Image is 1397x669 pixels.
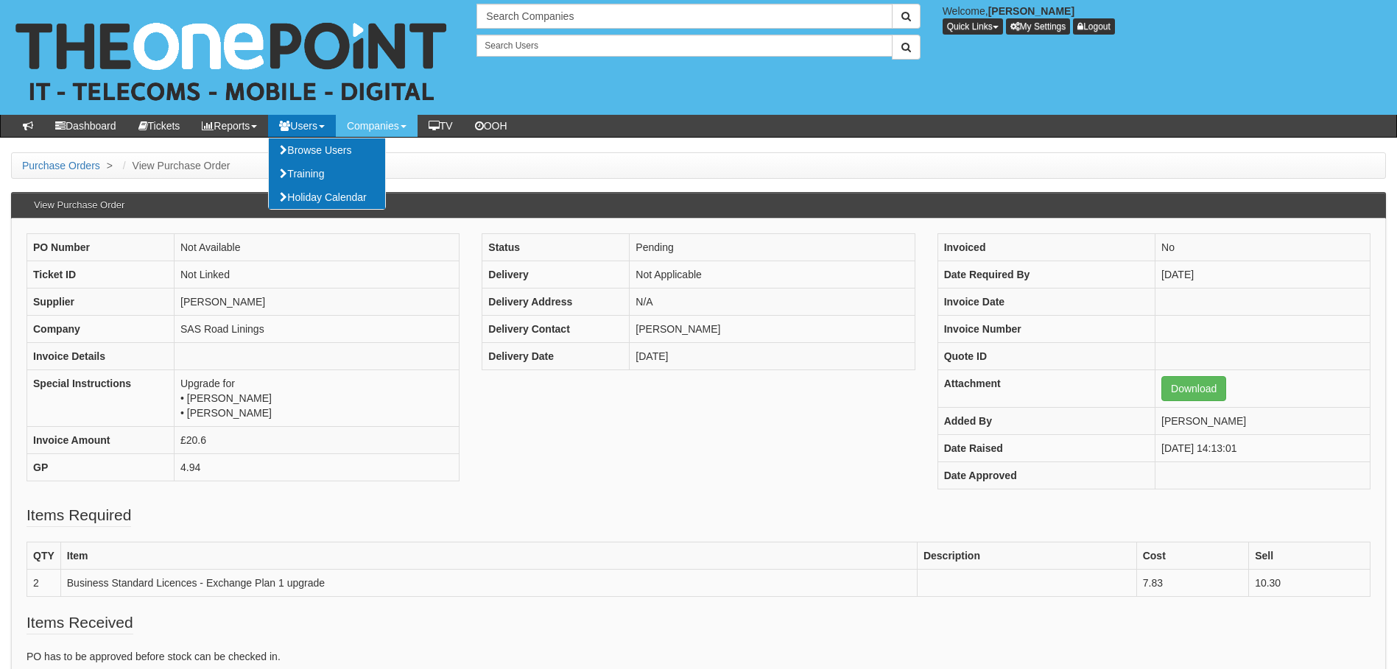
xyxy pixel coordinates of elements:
th: Cost [1136,542,1248,570]
td: N/A [630,289,915,316]
a: Logout [1073,18,1115,35]
th: Delivery Contact [482,316,630,343]
th: Date Approved [937,462,1155,489]
button: Quick Links [943,18,1003,35]
th: Special Instructions [27,370,175,427]
td: Pending [630,234,915,261]
a: Purchase Orders [22,160,100,171]
td: £20.6 [175,427,460,454]
a: My Settings [1006,18,1071,35]
p: PO has to be approved before stock can be checked in. [27,649,1370,664]
input: Search Companies [476,4,892,29]
th: QTY [27,542,61,570]
a: TV [418,115,464,137]
th: GP [27,454,175,481]
a: Tickets [127,115,191,137]
a: Reports [191,115,268,137]
th: Date Raised [937,435,1155,462]
th: Status [482,234,630,261]
th: Item [60,542,917,570]
td: 2 [27,570,61,597]
th: Sell [1249,542,1370,570]
th: Date Required By [937,261,1155,289]
td: Not Linked [175,261,460,289]
th: Supplier [27,289,175,316]
td: Upgrade for • [PERSON_NAME] • [PERSON_NAME] [175,370,460,427]
td: No [1155,234,1370,261]
td: [PERSON_NAME] [1155,408,1370,435]
input: Search Users [476,35,892,57]
th: Invoice Details [27,343,175,370]
td: [DATE] 14:13:01 [1155,435,1370,462]
div: Welcome, [932,4,1397,35]
td: [PERSON_NAME] [175,289,460,316]
th: Invoiced [937,234,1155,261]
a: Dashboard [44,115,127,137]
td: 7.83 [1136,570,1248,597]
a: Browse Users [269,138,385,162]
td: 4.94 [175,454,460,481]
td: 10.30 [1249,570,1370,597]
th: Delivery Date [482,343,630,370]
td: Business Standard Licences - Exchange Plan 1 upgrade [60,570,917,597]
legend: Items Required [27,504,131,527]
th: Description [917,542,1136,570]
a: Companies [336,115,418,137]
a: Training [269,162,385,185]
th: Invoice Number [937,316,1155,343]
td: SAS Road Linings [175,316,460,343]
td: Not Applicable [630,261,915,289]
span: > [103,160,116,171]
th: Invoice Date [937,289,1155,316]
a: Download [1161,376,1226,401]
th: Added By [937,408,1155,435]
th: Quote ID [937,343,1155,370]
th: Company [27,316,175,343]
td: [DATE] [630,343,915,370]
td: [PERSON_NAME] [630,316,915,343]
th: Delivery Address [482,289,630,316]
th: PO Number [27,234,175,261]
th: Delivery [482,261,630,289]
b: [PERSON_NAME] [988,5,1074,17]
h3: View Purchase Order [27,193,132,218]
th: Invoice Amount [27,427,175,454]
td: Not Available [175,234,460,261]
legend: Items Received [27,612,133,634]
a: Users [268,115,336,137]
td: [DATE] [1155,261,1370,289]
th: Attachment [937,370,1155,408]
th: Ticket ID [27,261,175,289]
a: Holiday Calendar [269,185,385,209]
a: OOH [464,115,518,137]
li: View Purchase Order [119,158,231,173]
